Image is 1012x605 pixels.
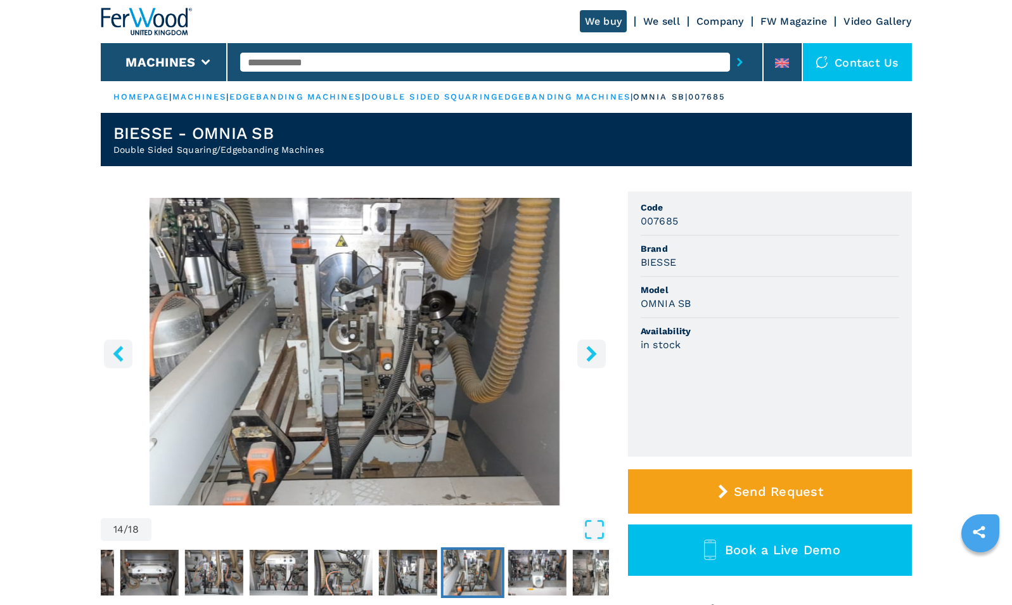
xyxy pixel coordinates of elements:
span: | [226,92,229,101]
span: | [631,92,633,101]
img: 9b9b8fcf1cdbfc63f239946c40e1c95d [572,550,631,595]
span: Code [641,201,899,214]
button: left-button [104,339,132,368]
img: Ferwood [101,8,192,36]
a: double sided squaringedgebanding machines [364,92,631,101]
h3: in stock [641,337,681,352]
div: Go to Slide 14 [101,198,609,505]
img: 160ddd0d9f877b17b3e9bff5296d9705 [378,550,437,595]
button: Send Request [628,469,912,514]
button: Machines [125,55,195,70]
span: | [169,92,172,101]
span: Model [641,283,899,296]
a: HOMEPAGE [113,92,170,101]
span: Brand [641,242,899,255]
span: Send Request [734,484,823,499]
h3: OMNIA SB [641,296,691,311]
button: Go to Slide 10 [182,547,245,598]
img: Contact us [816,56,828,68]
a: We buy [580,10,627,32]
button: Go to Slide 12 [311,547,375,598]
img: Double Sided Squaring/Edgebanding Machines BIESSE OMNIA SB [101,198,609,505]
button: Go to Slide 11 [247,547,310,598]
button: Book a Live Demo [628,524,912,576]
a: edgebanding machines [229,92,362,101]
img: 3d19fc2f369343d0ca427245abb15b63 [249,550,307,595]
a: sharethis [963,516,995,548]
h2: Double Sided Squaring/Edgebanding Machines [113,143,324,156]
a: We sell [643,15,680,27]
img: 47f75b7e91421a4dddb4884ccac05349 [120,550,178,595]
a: Company [696,15,744,27]
p: omnia sb | [633,91,688,103]
img: 10578446cc2aa3512758764e17681bae [508,550,566,595]
a: Video Gallery [843,15,911,27]
iframe: Chat [958,548,1002,595]
h3: 007685 [641,214,679,228]
h1: BIESSE - OMNIA SB [113,123,324,143]
img: e9b971b72d974ba7ae39857fef424290 [314,550,372,595]
button: Go to Slide 9 [117,547,181,598]
button: submit-button [730,48,750,77]
span: | [362,92,364,101]
div: Contact us [803,43,912,81]
button: Go to Slide 16 [570,547,633,598]
h3: BIESSE [641,255,677,270]
span: Book a Live Demo [725,542,840,557]
button: Go to Slide 14 [440,547,504,598]
p: 007685 [688,91,726,103]
button: Go to Slide 13 [376,547,439,598]
button: Go to Slide 15 [505,547,568,598]
img: 6607541d80f4e1d698ff5769b6008ec1 [184,550,243,595]
img: cc2673e8baf4e542fb27e3a57707b979 [443,550,501,595]
span: 18 [128,524,139,535]
img: dd3998a0f6e73b8976b1a93a422ca032 [55,550,113,595]
button: Open Fullscreen [155,518,606,541]
a: machines [172,92,227,101]
button: Go to Slide 8 [53,547,116,598]
span: Availability [641,325,899,337]
span: / [124,524,128,535]
button: right-button [577,339,606,368]
a: FW Magazine [760,15,828,27]
span: 14 [113,524,124,535]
